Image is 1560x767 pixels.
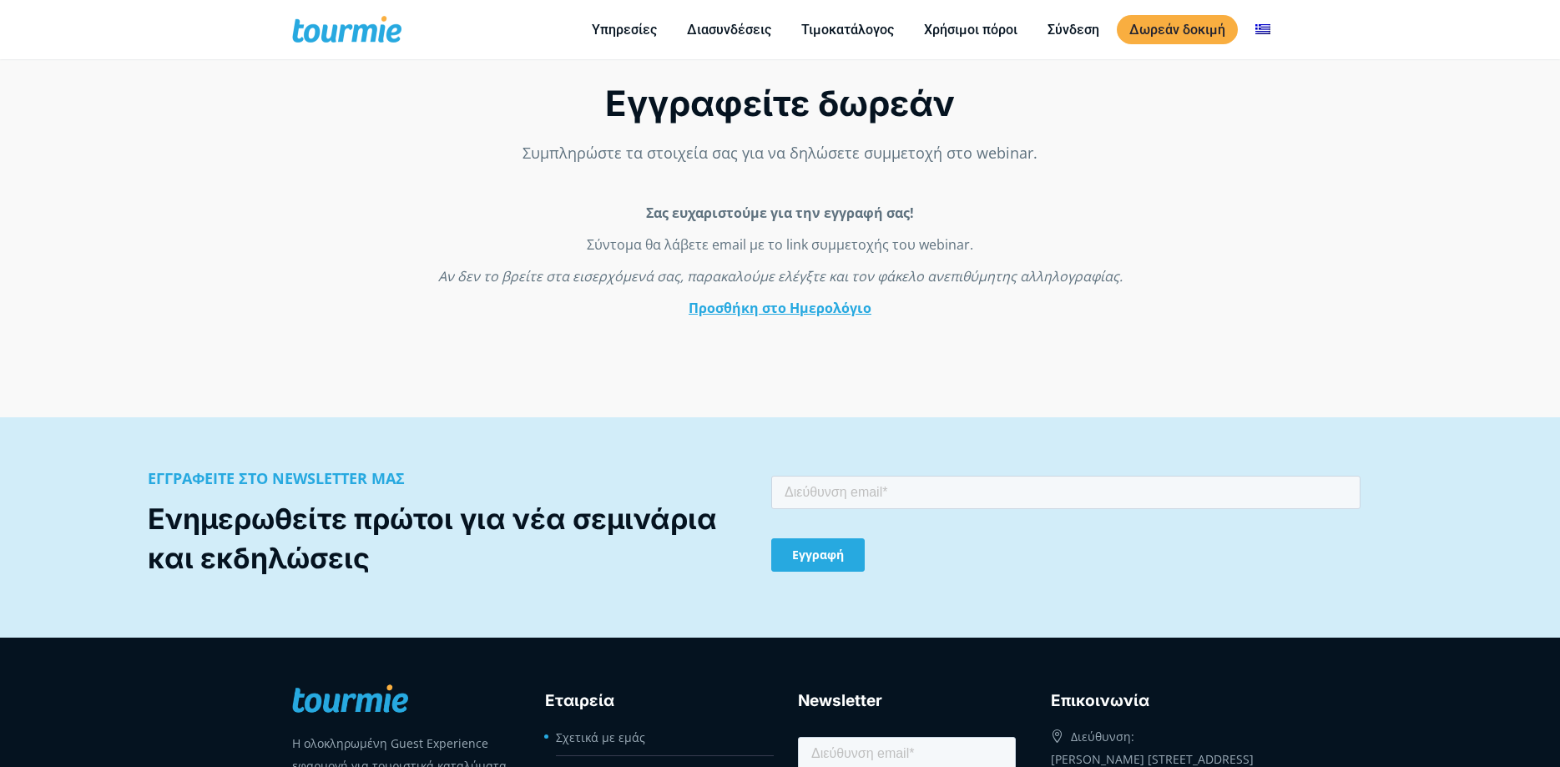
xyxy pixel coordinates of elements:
[330,142,1230,164] p: Συμπληρώστε τα στοιχεία σας για να δηλώσετε συμμετοχή στο webinar.
[1243,19,1283,40] a: Αλλαγή σε
[330,204,1230,317] iframe: Form 0
[1117,15,1238,44] a: Δωρεάν δοκιμή
[148,499,737,578] div: Ενημερωθείτε πρώτοι για νέα σεμινάρια και εκδηλώσεις
[579,19,669,40] a: Υπηρεσίες
[1035,19,1112,40] a: Σύνδεση
[911,19,1030,40] a: Χρήσιμοι πόροι
[771,472,1361,583] iframe: Form 2
[674,19,784,40] a: Διασυνδέσεις
[545,689,763,714] h3: Εταιρεία
[148,468,405,488] b: ΕΓΓΡΑΦΕΙΤΕ ΣΤΟ NEWSLETTER ΜΑΣ
[789,19,906,40] a: Τιμοκατάλογος
[1051,689,1269,714] h3: Eπικοινωνία
[330,81,1230,126] div: Εγγραφείτε δωρεάν
[798,689,1016,714] h3: Newsletter
[556,729,645,745] a: Σχετικά με εμάς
